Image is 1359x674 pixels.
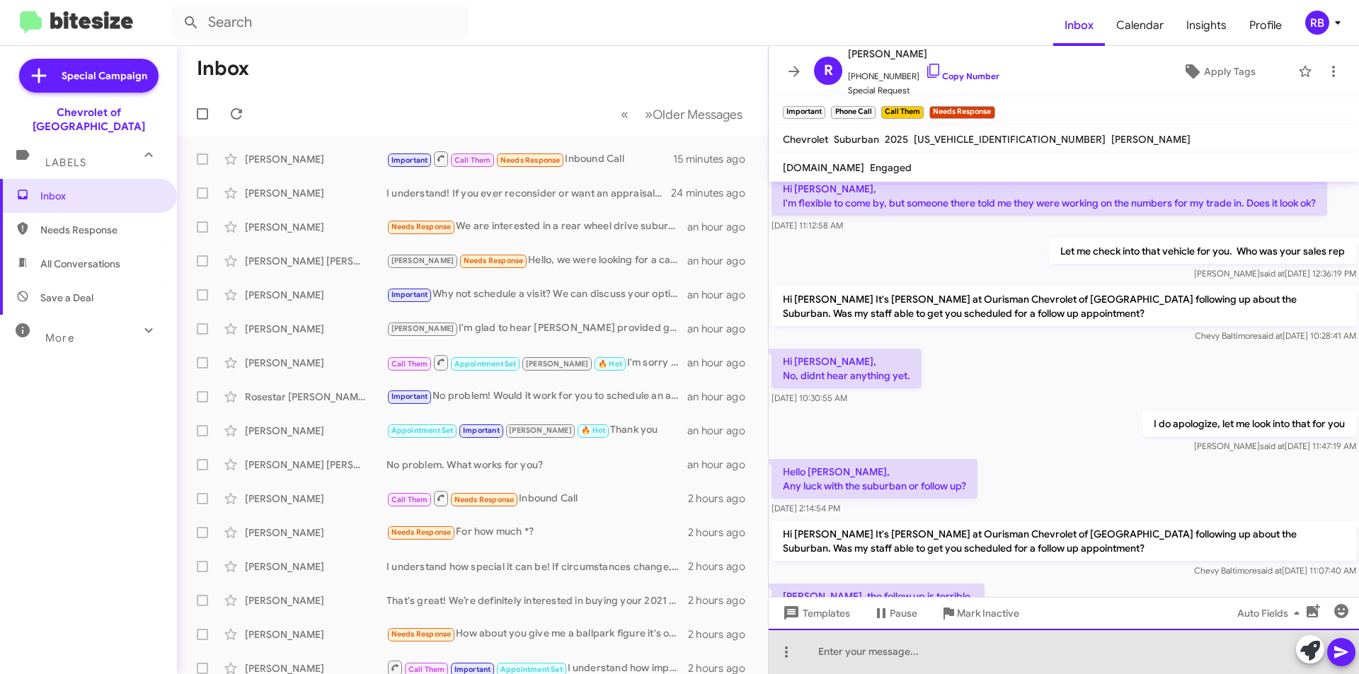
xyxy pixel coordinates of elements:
[848,45,999,62] span: [PERSON_NAME]
[391,392,428,401] span: Important
[1194,565,1356,576] span: Chevy Baltimore [DATE] 11:07:40 AM
[391,324,454,333] span: [PERSON_NAME]
[881,106,924,119] small: Call Them
[848,62,999,83] span: [PHONE_NUMBER]
[772,521,1356,561] p: Hi [PERSON_NAME] It's [PERSON_NAME] at Ourisman Chevrolet of [GEOGRAPHIC_DATA] following up about...
[45,332,74,344] span: More
[1049,238,1356,264] p: Let me check into that vehicle for you. Who was your sales rep
[500,665,563,674] span: Appointment Set
[245,254,386,268] div: [PERSON_NAME] [PERSON_NAME]
[1237,600,1305,626] span: Auto Fields
[386,186,672,200] div: I understand! If you ever reconsider or want an appraisal, feel free to reach out. Have a great day!
[19,59,159,93] a: Special Campaign
[500,156,561,165] span: Needs Response
[245,559,386,574] div: [PERSON_NAME]
[783,133,828,146] span: Chevrolet
[40,257,120,271] span: All Conversations
[890,600,917,626] span: Pause
[772,220,843,231] span: [DATE] 11:12:58 AM
[653,107,742,122] span: Older Messages
[1226,600,1317,626] button: Auto Fields
[386,524,688,540] div: For how much *?
[386,320,687,337] div: I'm glad to hear [PERSON_NAME] provided good service!
[463,426,500,435] span: Important
[62,69,147,83] span: Special Campaign
[386,458,687,472] div: No problem. What works for you?
[1111,133,1191,146] span: [PERSON_NAME]
[386,489,688,507] div: Inbound Call
[245,390,386,404] div: Rosestar [PERSON_NAME]
[40,189,161,203] span: Inbox
[1258,330,1283,341] span: said at
[688,627,757,641] div: 2 hours ago
[1194,268,1356,279] span: [PERSON_NAME] [DATE] 12:36:19 PM
[391,629,452,639] span: Needs Response
[870,161,912,174] span: Engaged
[245,458,386,472] div: [PERSON_NAME] [PERSON_NAME]
[386,354,687,371] div: I'm sorry to hear that. Would you like to discuss any specific concerns? We're here to help and w...
[197,57,249,80] h1: Inbox
[772,503,840,513] span: [DATE] 2:14:54 PM
[245,492,386,506] div: [PERSON_NAME]
[581,426,605,435] span: 🔥 Hot
[772,286,1356,326] p: Hi [PERSON_NAME] It's [PERSON_NAME] at Ourisman Chevrolet of [GEOGRAPHIC_DATA] following up about...
[636,100,751,129] button: Next
[1194,441,1356,451] span: [PERSON_NAME] [DATE] 11:47:19 AM
[957,600,1019,626] span: Mark Inactive
[929,106,994,119] small: Needs Response
[454,495,515,504] span: Needs Response
[769,600,861,626] button: Templates
[391,528,452,537] span: Needs Response
[454,359,517,368] span: Appointment Set
[391,290,428,299] span: Important
[772,583,985,623] p: [PERSON_NAME], the follow up is terrible. No follow up since 8/15
[391,359,428,368] span: Call Them
[783,161,864,174] span: [DOMAIN_NAME]
[612,100,637,129] button: Previous
[687,458,757,472] div: an hour ago
[245,220,386,234] div: [PERSON_NAME]
[386,559,688,574] div: I understand how special it can be! If circumstances change, just let us know.
[509,426,572,435] span: [PERSON_NAME]
[824,59,833,82] span: R
[1204,59,1256,84] span: Apply Tags
[386,252,687,269] div: Hello, we were looking for a car but they couldn't find any banks for financing.
[464,256,524,265] span: Needs Response
[245,356,386,370] div: [PERSON_NAME]
[687,220,757,234] div: an hour ago
[245,593,386,608] div: [PERSON_NAME]
[1305,11,1329,35] div: RB
[1105,5,1175,46] a: Calendar
[783,106,825,119] small: Important
[245,525,386,540] div: [PERSON_NAME]
[391,256,454,265] span: [PERSON_NAME]
[598,359,622,368] span: 🔥 Hot
[245,152,386,166] div: [PERSON_NAME]
[408,665,445,674] span: Call Them
[245,627,386,641] div: [PERSON_NAME]
[391,156,428,165] span: Important
[245,186,386,200] div: [PERSON_NAME]
[688,559,757,574] div: 2 hours ago
[386,388,687,405] div: No problem! Would it work for you to schedule an appointment later this week instead?
[688,525,757,540] div: 2 hours ago
[40,291,93,305] span: Save a Deal
[386,422,687,438] div: Thank you
[386,593,688,608] div: That's great! We’re definitely interested in buying your 2021 Highlander. Would you like to sched...
[688,492,757,506] div: 2 hours ago
[1175,5,1238,46] a: Insights
[925,71,999,81] a: Copy Number
[780,600,850,626] span: Templates
[672,186,757,200] div: 24 minutes ago
[1238,5,1293,46] span: Profile
[688,593,757,608] div: 2 hours ago
[848,83,999,98] span: Special Request
[687,288,757,302] div: an hour ago
[687,322,757,336] div: an hour ago
[772,393,847,403] span: [DATE] 10:30:55 AM
[245,424,386,438] div: [PERSON_NAME]
[1146,59,1291,84] button: Apply Tags
[621,105,629,123] span: «
[386,286,687,303] div: Why not schedule a visit? We can discuss your options for the 2024 Traverse and see how we can as...
[386,150,673,168] div: Inbound Call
